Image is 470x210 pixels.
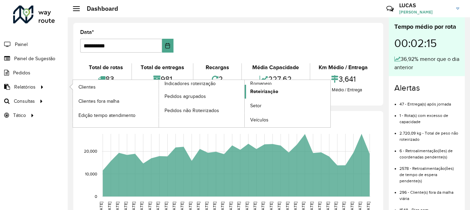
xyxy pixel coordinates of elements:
span: Painel de Sugestão [14,55,55,62]
span: Tático [13,112,26,119]
a: Clientes [73,80,159,94]
span: Veículos [250,116,269,124]
button: Choose Date [162,39,173,53]
label: Data [80,28,94,36]
div: Km Médio / Entrega [312,86,375,93]
span: Clientes fora malha [78,98,119,105]
div: 36,92% menor que o dia anterior [394,55,459,72]
div: 83 [82,72,130,86]
a: Clientes fora malha [73,94,159,108]
a: Setor [245,99,330,113]
span: Indicadores roteirização [164,80,216,87]
a: Pedidos não Roteirizados [159,103,245,117]
div: 00:02:15 [394,31,459,55]
span: [PERSON_NAME] [399,9,451,15]
h2: Dashboard [80,5,118,12]
li: 47 - Entrega(s) após jornada [399,96,459,107]
span: Setor [250,102,262,109]
a: Pedidos agrupados [159,89,245,103]
h3: LUCAS [399,2,451,9]
a: Edição tempo atendimento [73,108,159,122]
div: 981 [134,72,191,86]
div: Total de rotas [82,63,130,72]
div: 2 [195,72,239,86]
li: 296 - Cliente(s) fora da malha viária [399,184,459,202]
span: Pedidos agrupados [164,93,206,100]
li: 2578 - Retroalimentação(ões) de tempo de espera pendente(s) [399,160,459,184]
div: Tempo médio por rota [394,22,459,31]
a: Contato Rápido [383,1,397,16]
span: Painel [15,41,28,48]
span: Clientes [78,83,96,91]
text: 0 [95,194,97,199]
li: 1 - Rota(s) com excesso de capacidade [399,107,459,125]
span: Pedidos não Roteirizados [164,107,219,114]
a: Romaneio [159,80,331,127]
li: 2.720,09 kg - Total de peso não roteirizado [399,125,459,143]
text: 20,000 [84,149,97,154]
div: Recargas [195,63,239,72]
li: 6 - Retroalimentação(ões) de coordenadas pendente(s) [399,143,459,160]
span: Relatórios [14,83,36,91]
a: Indicadores roteirização [73,80,245,127]
a: Roteirização [245,85,330,99]
span: Pedidos [13,69,30,76]
span: Edição tempo atendimento [78,112,135,119]
h4: Alertas [394,83,459,93]
a: Veículos [245,113,330,127]
div: Média Capacidade [244,63,308,72]
div: Km Médio / Entrega [312,63,375,72]
div: 3,641 [312,72,375,86]
span: Roteirização [250,88,278,95]
div: 227,62 [244,72,308,86]
span: Romaneio [250,80,272,87]
div: Total de entregas [134,63,191,72]
text: 10,000 [85,172,97,176]
span: Consultas [14,98,35,105]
